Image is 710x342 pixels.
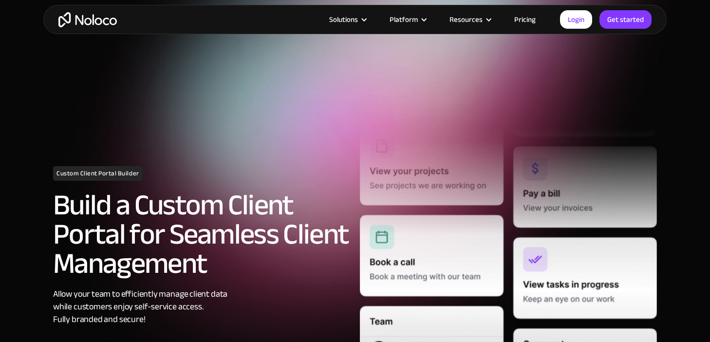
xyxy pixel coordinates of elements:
h1: Custom Client Portal Builder [53,166,143,181]
div: Solutions [329,13,358,26]
div: Resources [437,13,502,26]
a: Pricing [502,13,548,26]
h2: Build a Custom Client Portal for Seamless Client Management [53,190,350,278]
div: Platform [390,13,418,26]
div: Solutions [317,13,377,26]
div: Platform [377,13,437,26]
div: Allow your team to efficiently manage client data while customers enjoy self-service access. Full... [53,288,350,326]
a: Get started [599,10,652,29]
div: Resources [449,13,483,26]
a: home [58,12,117,27]
a: Login [560,10,592,29]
